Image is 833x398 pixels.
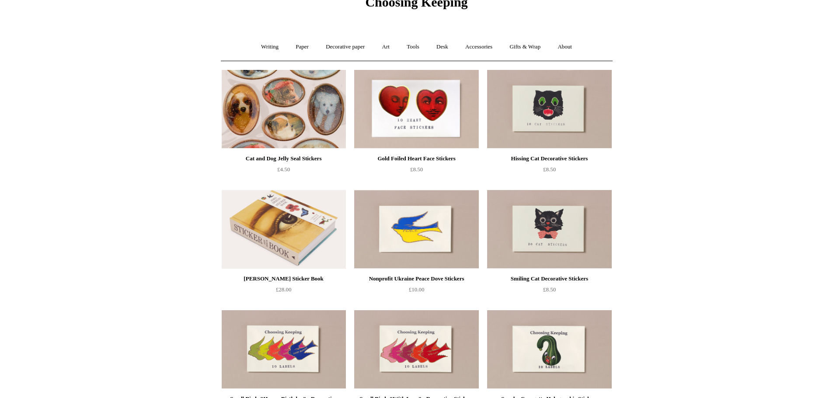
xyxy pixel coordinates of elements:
div: Nonprofit Ukraine Peace Dove Stickers [356,273,476,284]
a: Paper [288,35,317,59]
a: Gold Foiled Heart Face Stickers Gold Foiled Heart Face Stickers [354,70,478,149]
img: John Derian Sticker Book [222,190,346,269]
a: Cat and Dog Jelly Seal Stickers Cat and Dog Jelly Seal Stickers [222,70,346,149]
a: Choosing Keeping [365,2,467,8]
a: Smiling Cat Decorative Stickers £8.50 [487,273,611,309]
a: Writing [253,35,286,59]
span: £28.00 [276,286,292,293]
a: Gifts & Wrap [502,35,548,59]
img: Small Birds "With Love" - Decorative Stickers [354,310,478,389]
div: Smiling Cat Decorative Stickers [489,273,609,284]
img: Smiling Cat Decorative Stickers [487,190,611,269]
a: About [550,35,580,59]
a: Small Birds "Happy Birthday" - Decorative Stickers Small Birds "Happy Birthday" - Decorative Stic... [222,310,346,389]
a: Desk [429,35,456,59]
span: £4.50 [277,166,290,173]
a: Nonprofit Ukraine Peace Dove Stickers Nonprofit Ukraine Peace Dove Stickers [354,190,478,269]
img: Hissing Cat Decorative Stickers [487,70,611,149]
a: Nonprofit Ukraine Peace Dove Stickers £10.00 [354,273,478,309]
img: Small Birds "Happy Birthday" - Decorative Stickers [222,310,346,389]
a: John Derian Sticker Book John Derian Sticker Book [222,190,346,269]
a: Tools [399,35,427,59]
a: Decorative paper [318,35,373,59]
a: Hissing Cat Decorative Stickers Hissing Cat Decorative Stickers [487,70,611,149]
a: Accessories [457,35,500,59]
a: Cat and Dog Jelly Seal Stickers £4.50 [222,153,346,189]
a: Smiling Cat Decorative Stickers Smiling Cat Decorative Stickers [487,190,611,269]
div: [PERSON_NAME] Sticker Book [224,273,344,284]
span: £8.50 [543,166,556,173]
span: £10.00 [409,286,425,293]
img: Spooky Courgette Holographic Stickers [487,310,611,389]
img: Cat and Dog Jelly Seal Stickers [222,70,346,149]
a: Hissing Cat Decorative Stickers £8.50 [487,153,611,189]
a: [PERSON_NAME] Sticker Book £28.00 [222,273,346,309]
a: Art [374,35,397,59]
a: Gold Foiled Heart Face Stickers £8.50 [354,153,478,189]
div: Cat and Dog Jelly Seal Stickers [224,153,344,164]
img: Nonprofit Ukraine Peace Dove Stickers [354,190,478,269]
span: £8.50 [543,286,556,293]
div: Hissing Cat Decorative Stickers [489,153,609,164]
span: £8.50 [410,166,423,173]
img: Gold Foiled Heart Face Stickers [354,70,478,149]
a: Small Birds "With Love" - Decorative Stickers Small Birds "With Love" - Decorative Stickers [354,310,478,389]
div: Gold Foiled Heart Face Stickers [356,153,476,164]
a: Spooky Courgette Holographic Stickers Spooky Courgette Holographic Stickers [487,310,611,389]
